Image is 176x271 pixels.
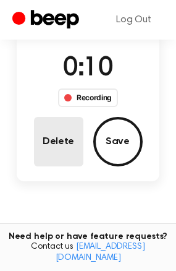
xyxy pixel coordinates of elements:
a: [EMAIL_ADDRESS][DOMAIN_NAME] [56,243,145,262]
button: Delete Audio Record [34,117,83,166]
span: 0:10 [63,56,112,82]
button: Save Audio Record [93,117,143,166]
a: Beep [12,8,82,32]
span: Contact us [7,242,169,264]
div: Recording [58,88,118,107]
a: Log Out [104,5,164,35]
